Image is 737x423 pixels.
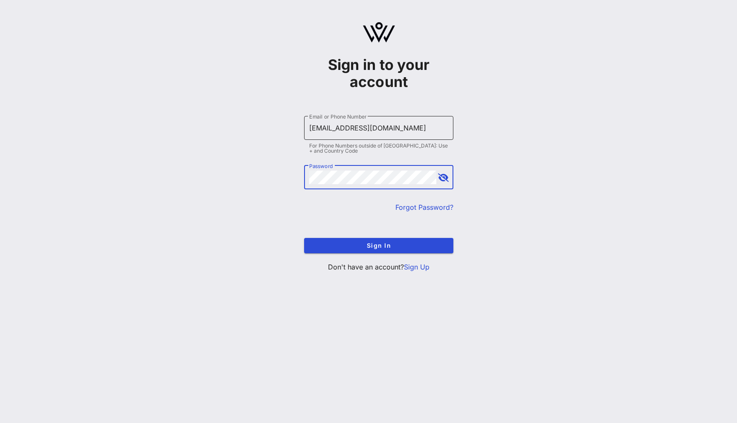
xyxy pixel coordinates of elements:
button: append icon [438,174,449,182]
span: Sign In [311,242,447,249]
p: Don't have an account? [304,262,453,272]
label: Password [309,163,333,169]
a: Forgot Password? [395,203,453,211]
label: Email or Phone Number [309,113,366,120]
div: For Phone Numbers outside of [GEOGRAPHIC_DATA]: Use + and Country Code [309,143,448,154]
h1: Sign in to your account [304,56,453,90]
img: logo.svg [363,22,395,43]
a: Sign Up [404,263,429,271]
button: Sign In [304,238,453,253]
